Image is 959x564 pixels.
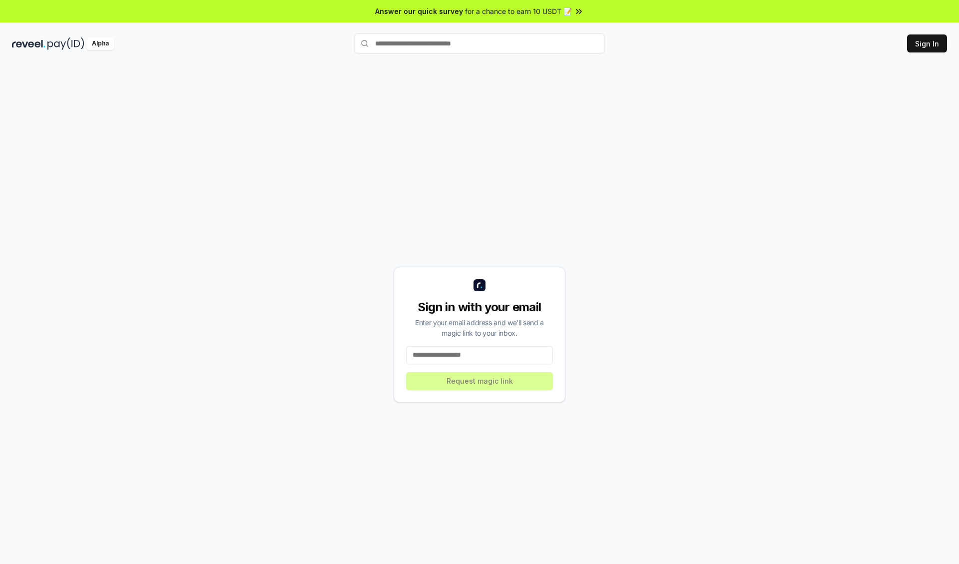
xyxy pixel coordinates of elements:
div: Alpha [86,37,114,50]
div: Enter your email address and we’ll send a magic link to your inbox. [406,317,553,338]
span: Answer our quick survey [375,6,463,16]
img: pay_id [47,37,84,50]
button: Sign In [907,34,947,52]
div: Sign in with your email [406,299,553,315]
img: reveel_dark [12,37,45,50]
span: for a chance to earn 10 USDT 📝 [465,6,572,16]
img: logo_small [474,279,485,291]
